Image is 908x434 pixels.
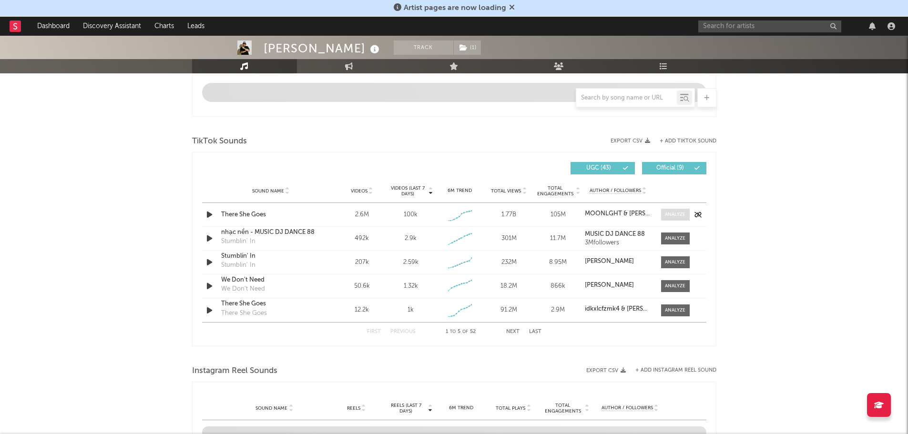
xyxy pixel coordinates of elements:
[585,211,651,217] a: MOONLGHT & [PERSON_NAME] & idkxlcfzmk4
[221,261,255,270] div: Stumblin' In
[577,165,621,171] span: UGC ( 43 )
[586,368,626,373] button: Export CSV
[408,305,414,315] div: 1k
[642,162,706,174] button: Official(9)
[648,165,692,171] span: Official ( 9 )
[252,188,284,194] span: Sound Name
[438,187,482,194] div: 6M Trend
[571,162,635,174] button: UGC(43)
[585,258,634,264] strong: [PERSON_NAME]
[585,258,651,265] a: [PERSON_NAME]
[585,282,651,289] a: [PERSON_NAME]
[221,228,321,237] a: nhạc nền - MUSIC DJ DANCE 88
[585,211,720,217] strong: MOONLGHT & [PERSON_NAME] & idkxlcfzmk4
[347,405,360,411] span: Reels
[496,405,525,411] span: Total Plays
[388,185,427,197] span: Videos (last 7 days)
[340,305,384,315] div: 12.2k
[585,231,645,237] strong: MUSIC DJ DANCE 88
[404,210,418,220] div: 100k
[340,282,384,291] div: 50.6k
[626,368,716,373] div: + Add Instagram Reel Sound
[148,17,181,36] a: Charts
[192,136,247,147] span: TikTok Sounds
[192,365,277,377] span: Instagram Reel Sounds
[585,282,634,288] strong: [PERSON_NAME]
[340,258,384,267] div: 207k
[542,403,584,414] span: Total Engagements
[438,404,485,412] div: 6M Trend
[76,17,148,36] a: Discovery Assistant
[462,330,468,334] span: of
[221,299,321,309] a: There She Goes
[660,139,716,144] button: + Add TikTok Sound
[536,210,580,220] div: 105M
[602,405,653,411] span: Author / Followers
[536,258,580,267] div: 8.95M
[529,329,541,334] button: Last
[536,234,580,243] div: 11.7M
[450,330,456,334] span: to
[536,185,574,197] span: Total Engagements
[454,40,481,55] button: (1)
[506,329,520,334] button: Next
[221,275,321,285] a: We Don't Need
[491,188,521,194] span: Total Views
[585,240,651,246] div: 3M followers
[181,17,211,36] a: Leads
[698,20,841,32] input: Search for artists
[487,305,531,315] div: 91.2M
[590,188,641,194] span: Author / Followers
[255,405,287,411] span: Sound Name
[650,139,716,144] button: + Add TikTok Sound
[367,329,381,334] button: First
[221,237,255,246] div: Stumblin' In
[585,231,651,238] a: MUSIC DJ DANCE 88
[394,40,453,55] button: Track
[509,4,515,12] span: Dismiss
[487,258,531,267] div: 232M
[585,306,732,312] strong: idkxlcfzmk4 & [PERSON_NAME] & [PERSON_NAME]
[487,282,531,291] div: 18.2M
[390,329,416,334] button: Previous
[585,306,651,313] a: idkxlcfzmk4 & [PERSON_NAME] & [PERSON_NAME]
[487,210,531,220] div: 1.77B
[221,284,265,294] div: We Don’t Need
[31,17,76,36] a: Dashboard
[611,138,650,144] button: Export CSV
[221,252,321,261] a: Stumblin' In
[404,282,418,291] div: 1.32k
[435,326,487,338] div: 1 5 52
[635,368,716,373] button: + Add Instagram Reel Sound
[453,40,481,55] span: ( 1 )
[221,210,321,220] a: There She Goes
[351,188,367,194] span: Videos
[576,94,677,102] input: Search by song name or URL
[403,258,418,267] div: 2.59k
[487,234,531,243] div: 301M
[340,210,384,220] div: 2.6M
[404,4,506,12] span: Artist pages are now loading
[536,282,580,291] div: 866k
[536,305,580,315] div: 2.9M
[405,234,417,243] div: 2.9k
[385,403,427,414] span: Reels (last 7 days)
[264,40,382,56] div: [PERSON_NAME]
[340,234,384,243] div: 492k
[221,309,267,318] div: There She Goes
